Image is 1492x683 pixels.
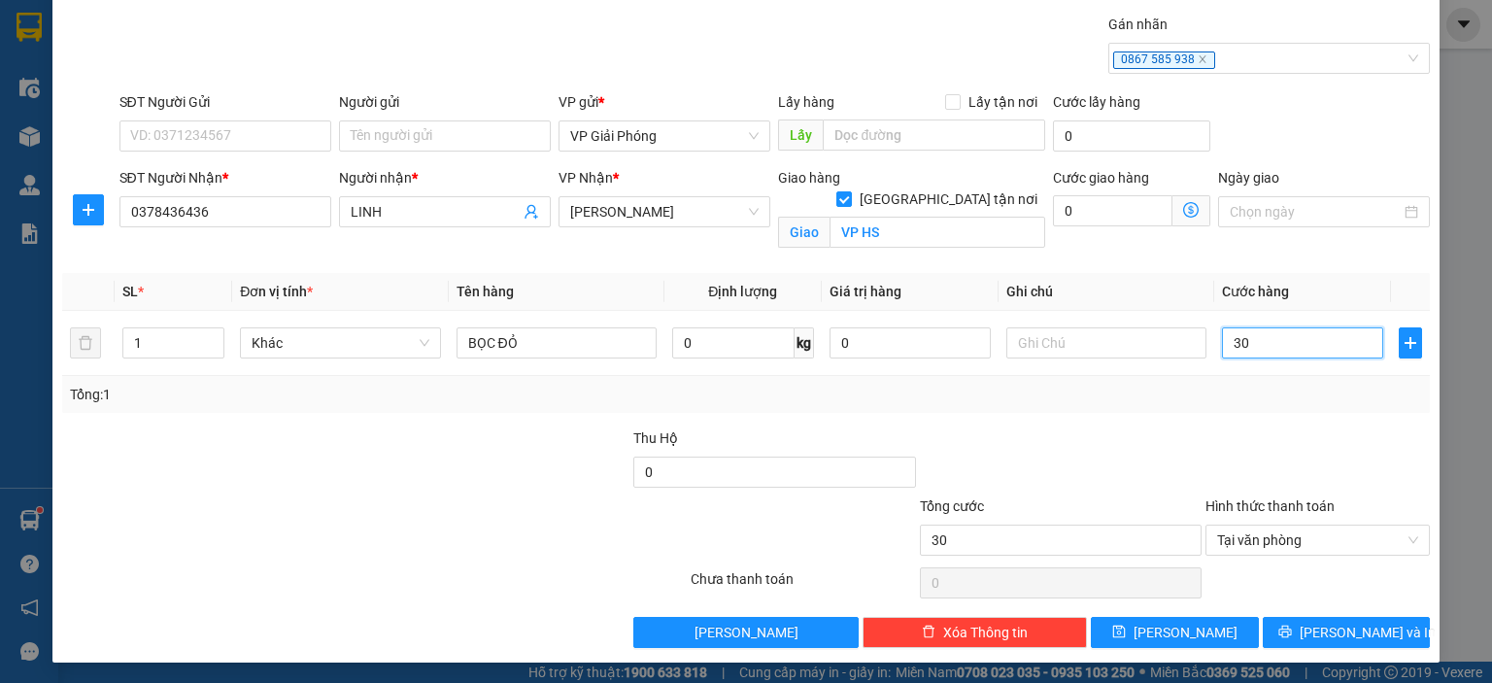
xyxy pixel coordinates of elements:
[1218,170,1279,186] label: Ngày giao
[830,217,1045,248] input: Giao tận nơi
[10,67,39,135] img: logo
[1053,170,1149,186] label: Cước giao hàng
[1198,54,1207,64] span: close
[689,568,917,602] div: Chưa thanh toán
[695,622,798,643] span: [PERSON_NAME]
[1183,202,1199,218] span: dollar-circle
[1053,94,1140,110] label: Cước lấy hàng
[119,91,331,113] div: SĐT Người Gửi
[1263,617,1431,648] button: printer[PERSON_NAME] và In
[240,284,313,299] span: Đơn vị tính
[252,328,428,358] span: Khác
[559,170,613,186] span: VP Nhận
[457,327,657,359] input: VD: Bàn, Ghế
[73,194,104,225] button: plus
[778,170,840,186] span: Giao hàng
[1400,335,1421,351] span: plus
[1091,617,1259,648] button: save[PERSON_NAME]
[863,617,1087,648] button: deleteXóa Thông tin
[166,100,282,120] span: GP1409250590
[852,188,1045,210] span: [GEOGRAPHIC_DATA] tận nơi
[70,384,577,405] div: Tổng: 1
[1006,327,1206,359] input: Ghi Chú
[122,284,138,299] span: SL
[1108,17,1168,32] label: Gán nhãn
[1399,327,1422,359] button: plus
[633,430,678,446] span: Thu Hộ
[119,167,331,188] div: SĐT Người Nhận
[778,120,823,151] span: Lấy
[559,91,770,113] div: VP gửi
[1222,284,1289,299] span: Cước hàng
[708,284,777,299] span: Định lượng
[830,284,901,299] span: Giá trị hàng
[1112,625,1126,640] span: save
[1113,51,1215,69] span: 0867 585 938
[51,83,154,124] span: SĐT XE 0867 585 938
[1134,622,1238,643] span: [PERSON_NAME]
[457,284,514,299] span: Tên hàng
[570,121,759,151] span: VP Giải Phóng
[778,217,830,248] span: Giao
[70,327,101,359] button: delete
[74,202,103,218] span: plus
[339,91,551,113] div: Người gửi
[1205,498,1335,514] label: Hình thức thanh toán
[1278,625,1292,640] span: printer
[570,197,759,226] span: Hoàng Sơn
[823,120,1045,151] input: Dọc đường
[961,91,1045,113] span: Lấy tận nơi
[922,625,935,640] span: delete
[339,167,551,188] div: Người nhận
[943,622,1028,643] span: Xóa Thông tin
[778,94,834,110] span: Lấy hàng
[1230,201,1401,222] input: Ngày giao
[999,273,1214,311] th: Ghi chú
[1053,120,1210,152] input: Cước lấy hàng
[524,204,539,220] span: user-add
[830,327,991,359] input: 0
[795,327,814,359] span: kg
[42,16,164,79] strong: CHUYỂN PHÁT NHANH ĐÔNG LÝ
[1053,195,1172,226] input: Cước giao hàng
[50,128,155,170] strong: PHIẾU BIÊN NHẬN
[1300,622,1436,643] span: [PERSON_NAME] và In
[633,617,858,648] button: [PERSON_NAME]
[920,498,984,514] span: Tổng cước
[1217,526,1418,555] span: Tại văn phòng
